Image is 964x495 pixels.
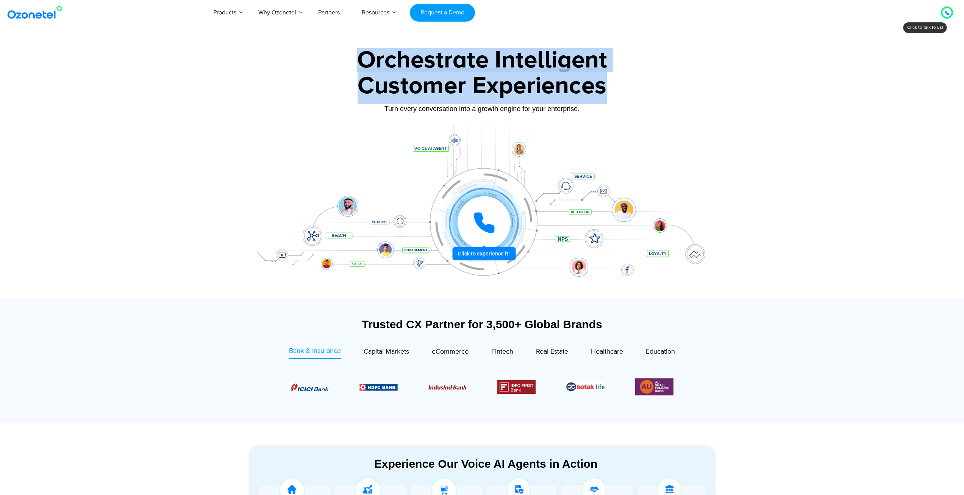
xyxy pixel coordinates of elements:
div: Orchestrate Intelligent [245,48,719,72]
div: 2 / 6 [359,382,398,392]
span: eCommerce [432,348,469,356]
a: Real Estate [536,346,568,359]
img: Picture12.png [497,380,536,394]
a: Education [646,346,675,359]
img: Picture13.png [635,377,673,397]
a: Bank & Insurance [289,346,341,359]
img: Picture26.jpg [566,381,605,392]
div: Image Carousel [291,377,673,397]
span: Capital Markets [364,348,409,356]
div: 4 / 6 [497,380,536,394]
div: 1 / 6 [291,382,329,392]
div: 3 / 6 [428,382,467,392]
div: 6 / 6 [635,377,673,397]
img: Picture8.png [291,384,329,391]
img: Picture10.png [428,385,467,390]
div: Experience Our Voice AI Agents in Action [257,457,715,470]
div: 5 / 6 [566,381,605,392]
span: Education [646,348,675,356]
a: Capital Markets [364,346,409,359]
a: Request a Demo [410,4,475,22]
a: eCommerce [432,346,469,359]
span: Fintech [491,348,513,356]
div: Trusted CX Partner for 3,500+ Global Brands [249,318,715,331]
div: Turn every conversation into a growth engine for your enterprise. [245,105,719,113]
img: Picture9.png [359,384,398,390]
span: Healthcare [591,348,623,356]
span: Bank & Insurance [289,347,341,355]
a: Fintech [491,346,513,359]
div: Customer Experiences [245,68,719,104]
a: Healthcare [591,346,623,359]
span: Real Estate [536,348,568,356]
